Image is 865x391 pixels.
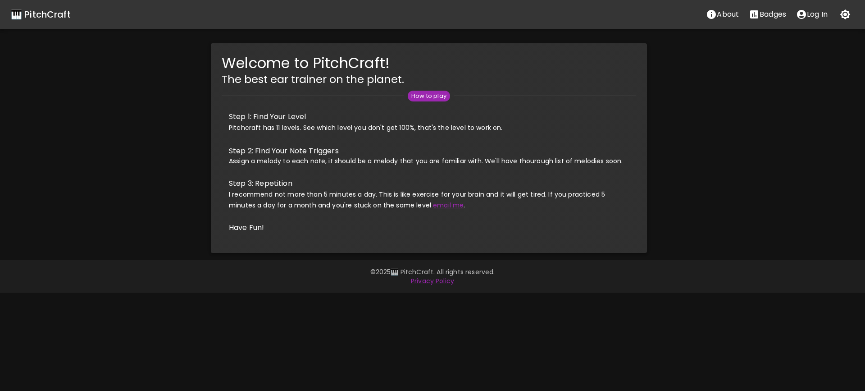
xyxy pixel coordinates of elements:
[229,222,629,233] span: Have Fun!
[222,72,636,87] h5: The best ear trainer on the planet.
[433,201,464,210] a: email me
[229,146,629,156] span: Step 2: Find Your Note Triggers
[11,7,71,22] a: 🎹 PitchCraft
[791,5,833,23] button: account of current user
[229,111,629,122] span: Step 1: Find Your Level
[760,9,786,20] p: Badges
[229,123,503,132] span: Pitchcraft has 11 levels. See which level you don't get 100%, that's the level to work on.
[229,178,629,189] span: Step 3: Repetition
[173,267,692,276] p: © 2025 🎹 PitchCraft. All rights reserved.
[744,5,791,23] button: Stats
[701,5,744,23] button: About
[411,276,454,285] a: Privacy Policy
[222,54,636,72] h4: Welcome to PitchCraft!
[408,92,450,101] span: How to play
[807,9,828,20] p: Log In
[229,190,605,210] span: I recommend not more than 5 minutes a day. This is like exercise for your brain and it will get t...
[229,156,623,166] span: Assign a melody to each note, it should be a melody that you are familiar with. We'll have thouro...
[717,9,739,20] p: About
